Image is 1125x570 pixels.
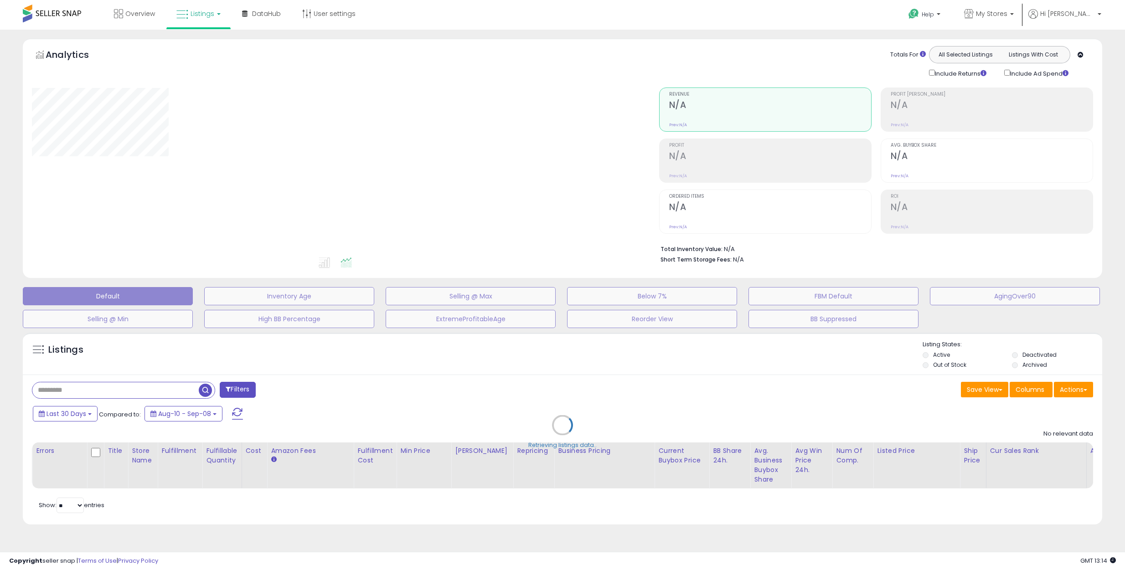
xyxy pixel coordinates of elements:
[890,51,926,59] div: Totals For
[669,143,871,148] span: Profit
[733,255,744,264] span: N/A
[204,310,374,328] button: High BB Percentage
[386,287,556,305] button: Selling @ Max
[932,49,1000,61] button: All Selected Listings
[891,194,1093,199] span: ROI
[748,287,919,305] button: FBM Default
[891,92,1093,97] span: Profit [PERSON_NAME]
[908,8,919,20] i: Get Help
[528,441,597,449] div: Retrieving listings data..
[669,100,871,112] h2: N/A
[891,100,1093,112] h2: N/A
[9,557,158,565] div: seller snap | |
[669,224,687,230] small: Prev: N/A
[661,243,1087,254] li: N/A
[191,9,214,18] span: Listings
[748,310,919,328] button: BB Suppressed
[386,310,556,328] button: ExtremeProfitableAge
[891,143,1093,148] span: Avg. Buybox Share
[1040,9,1095,18] span: Hi [PERSON_NAME]
[567,310,737,328] button: Reorder View
[891,122,908,128] small: Prev: N/A
[567,287,737,305] button: Below 7%
[9,556,42,565] strong: Copyright
[891,224,908,230] small: Prev: N/A
[997,68,1083,78] div: Include Ad Spend
[669,92,871,97] span: Revenue
[23,287,193,305] button: Default
[669,202,871,214] h2: N/A
[669,194,871,199] span: Ordered Items
[891,202,1093,214] h2: N/A
[669,173,687,179] small: Prev: N/A
[669,151,871,163] h2: N/A
[999,49,1067,61] button: Listings With Cost
[669,122,687,128] small: Prev: N/A
[661,256,732,263] b: Short Term Storage Fees:
[78,556,117,565] a: Terms of Use
[46,48,107,63] h5: Analytics
[922,68,997,78] div: Include Returns
[661,245,722,253] b: Total Inventory Value:
[118,556,158,565] a: Privacy Policy
[922,10,934,18] span: Help
[976,9,1007,18] span: My Stores
[252,9,281,18] span: DataHub
[891,173,908,179] small: Prev: N/A
[901,1,950,30] a: Help
[125,9,155,18] span: Overview
[204,287,374,305] button: Inventory Age
[930,287,1100,305] button: AgingOver90
[23,310,193,328] button: Selling @ Min
[1080,556,1116,565] span: 2025-10-9 13:14 GMT
[1028,9,1101,30] a: Hi [PERSON_NAME]
[891,151,1093,163] h2: N/A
